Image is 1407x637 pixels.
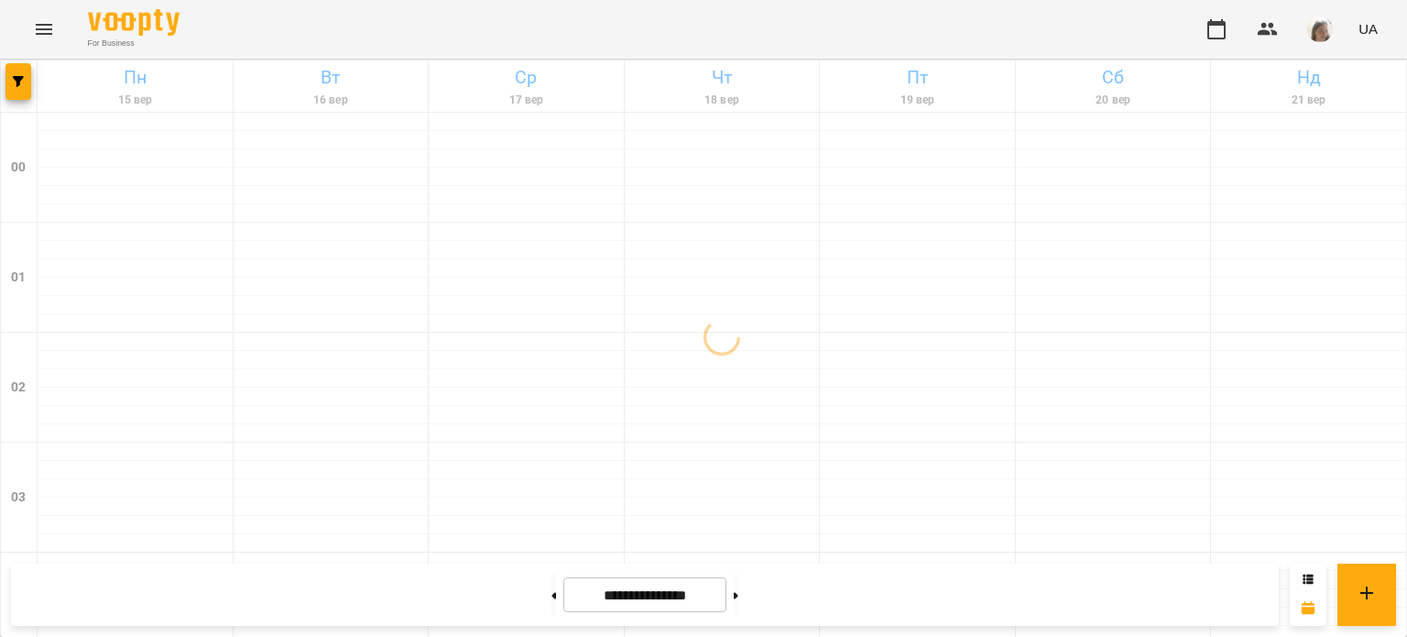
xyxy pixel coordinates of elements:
[1019,92,1208,109] h6: 20 вер
[40,63,230,92] h6: Пн
[88,9,180,36] img: Voopty Logo
[1214,92,1403,109] h6: 21 вер
[11,488,26,508] h6: 03
[11,268,26,288] h6: 01
[823,92,1012,109] h6: 19 вер
[40,92,230,109] h6: 15 вер
[431,92,621,109] h6: 17 вер
[236,63,426,92] h6: Вт
[1019,63,1208,92] h6: Сб
[1351,12,1385,46] button: UA
[431,63,621,92] h6: Ср
[1358,19,1378,38] span: UA
[236,92,426,109] h6: 16 вер
[1307,16,1333,42] img: 4795d6aa07af88b41cce17a01eea78aa.jpg
[11,158,26,178] h6: 00
[627,92,817,109] h6: 18 вер
[22,7,66,51] button: Menu
[11,378,26,398] h6: 02
[88,38,180,49] span: For Business
[1214,63,1403,92] h6: Нд
[823,63,1012,92] h6: Пт
[627,63,817,92] h6: Чт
